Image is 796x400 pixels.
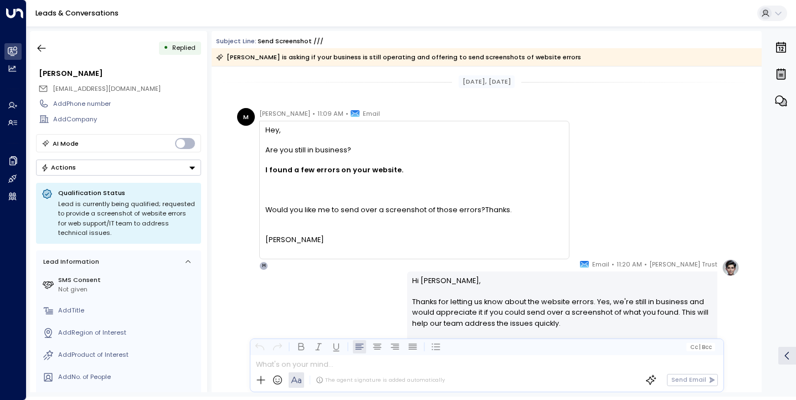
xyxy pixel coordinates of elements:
[459,75,515,88] div: [DATE], [DATE]
[265,235,324,245] span: [PERSON_NAME]
[58,275,197,285] label: SMS Consent
[237,108,255,126] div: M
[58,350,197,360] div: AddProduct of Interest
[35,8,119,18] a: Leads & Conversations
[617,259,642,270] span: 11:20 AM
[58,285,197,294] div: Not given
[612,259,614,270] span: •
[722,259,739,276] img: profile-logo.png
[58,306,197,315] div: AddTitle
[312,108,315,119] span: •
[172,43,196,52] span: Replied
[259,108,310,119] span: [PERSON_NAME]
[265,165,403,175] span: I found a few errors on your website.
[53,99,201,109] div: AddPhone number
[58,199,196,238] div: Lead is currently being qualified; requested to provide a screenshot of website errors for web su...
[53,84,161,94] span: millerlisacsww@gmail.com
[58,188,196,197] p: Qualification Status
[36,160,201,176] div: Button group with a nested menu
[216,37,256,45] span: Subject Line:
[258,37,323,46] div: Send screenshot ///
[53,84,161,93] span: [EMAIL_ADDRESS][DOMAIN_NAME]
[690,344,711,350] span: Cc Bcc
[317,108,343,119] span: 11:09 AM
[41,163,76,171] div: Actions
[163,40,168,56] div: •
[53,115,201,124] div: AddCompany
[58,372,197,382] div: AddNo. of People
[363,108,380,119] span: Email
[485,205,512,215] span: Thanks.
[644,259,647,270] span: •
[216,52,581,63] div: [PERSON_NAME] is asking if your business is still operating and offering to send screenshots of w...
[53,138,79,149] div: AI Mode
[649,259,717,270] span: [PERSON_NAME] Trust
[412,275,712,371] p: Hi [PERSON_NAME], Thanks for letting us know about the website errors. Yes, we're still in busine...
[316,376,445,384] div: The agent signature is added automatically
[265,145,351,155] span: Are you still in business?
[36,160,201,176] button: Actions
[592,259,609,270] span: Email
[265,125,281,135] span: Hey,
[265,205,485,215] span: Would you like me to send over a screenshot of those errors?
[270,340,284,353] button: Redo
[686,343,715,351] button: Cc|Bcc
[39,68,201,79] div: [PERSON_NAME]
[346,108,348,119] span: •
[58,328,197,337] div: AddRegion of Interest
[40,257,99,266] div: Lead Information
[699,344,700,350] span: |
[253,340,266,353] button: Undo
